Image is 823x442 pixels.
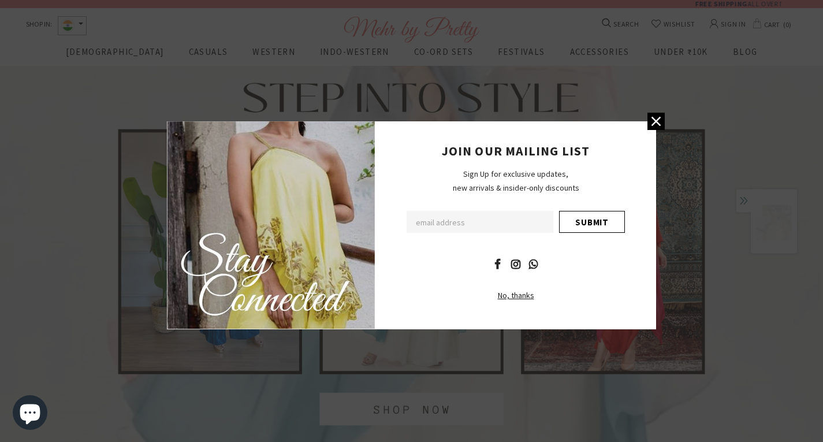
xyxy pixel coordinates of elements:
[442,143,590,159] span: JOIN OUR MAILING LIST
[407,211,553,233] input: Email Address
[559,211,625,233] input: Submit
[498,290,534,300] span: No, thanks
[453,169,579,193] span: Sign Up for exclusive updates, new arrivals & insider-only discounts
[9,395,51,433] inbox-online-store-chat: Shopify online store chat
[647,113,665,130] a: Close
